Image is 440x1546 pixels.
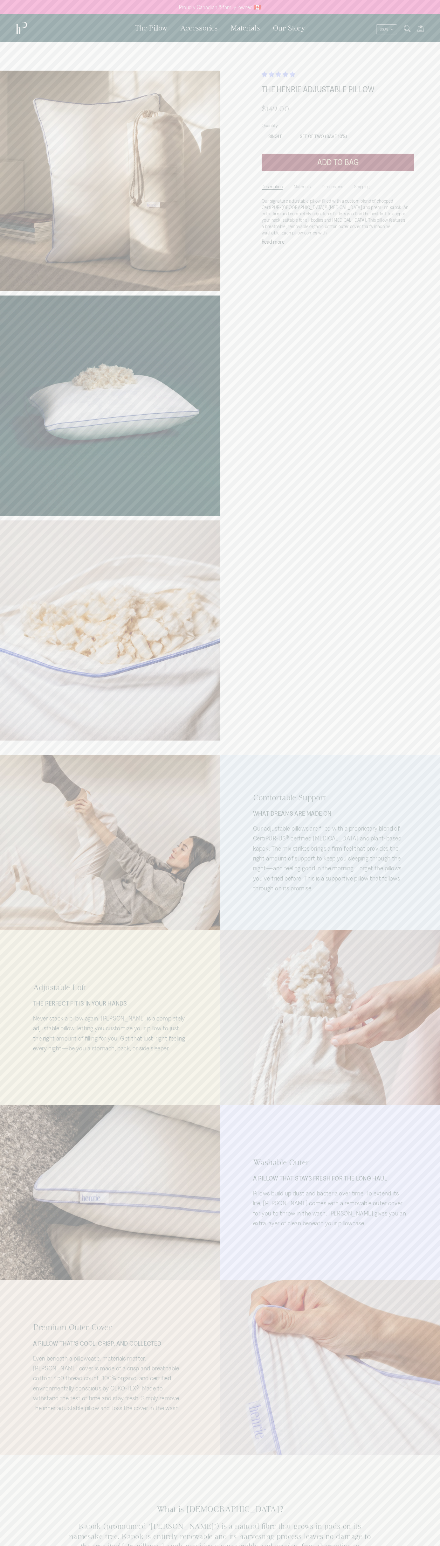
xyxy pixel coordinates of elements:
h2: Premium Outer Cover [33,1321,187,1333]
a: Materials [224,14,266,42]
span: Single [268,134,282,139]
p: What Dreams Are Made On [253,810,407,817]
span: Accessories [180,24,218,32]
p: Our signature adjustable pillow filled with a custom blend of chopped CertiPUR-[GEOGRAPHIC_DATA] ... [262,198,409,236]
p: Proudly Canadian & family-owned 🇨🇦 [179,4,261,10]
button: USD $ [376,24,397,34]
span: 4.87 stars [262,71,296,77]
p: Even beneath a pillowcase, materials matter. [PERSON_NAME] cover is made of a crisp and breathabl... [33,1353,187,1413]
span: Quantity [262,123,280,128]
p: Pillows build up dust and bacteria over time. To extend its life, [PERSON_NAME] comes with a remo... [253,1188,407,1228]
p: THE PERFECT FIT IS IN YOUR HANDS [33,999,187,1007]
p: A PILLOW THAT'S COOL, CRISP, AND COLLECTED [33,1340,187,1347]
h1: The Henrie Adjustable Pillow [262,83,392,96]
li: Dimensions [322,181,343,190]
p: A PILLOW THAT STAYS FRESH FOR THE LONG HAUL [253,1174,407,1182]
span: Set of Two (SAVE 10%) [300,134,347,139]
button: Add to bag [262,154,414,171]
h2: Comfortable Support [253,792,407,803]
a: Our Story [266,14,312,42]
h2: Washable Outer [253,1157,407,1168]
span: Our Story [273,24,305,32]
h2: Adjustable Loft [33,982,187,993]
li: Description [262,181,283,190]
p: Never stack a pillow again. [PERSON_NAME] is a completely adjustable pillow, letting you customiz... [33,1013,187,1053]
span: Materials [230,24,260,32]
h2: What is [DEMOGRAPHIC_DATA]? [66,1503,374,1515]
li: Shipping [354,181,370,190]
span: $149.00 [262,105,289,113]
button: Read more [262,239,285,245]
p: Our adjustable pillows are filled with a proprietary blend of CertiPUR-US® certified [MEDICAL_DAT... [253,823,407,893]
span: The Pillow [135,24,168,32]
a: The Pillow [128,14,174,42]
a: Accessories [174,14,224,42]
li: Materials [294,181,311,190]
